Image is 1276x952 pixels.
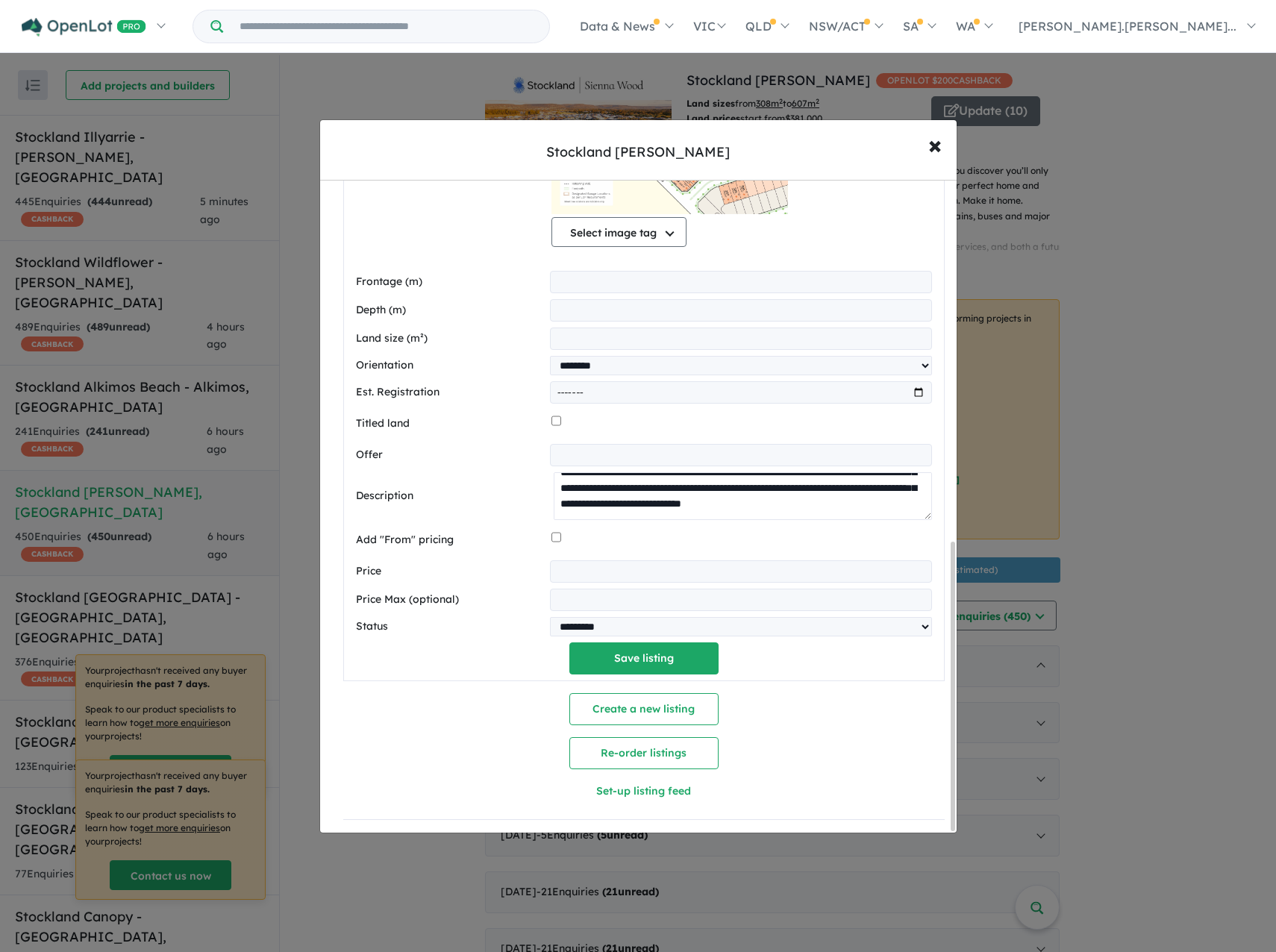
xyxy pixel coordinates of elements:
[1019,19,1236,34] span: [PERSON_NAME].[PERSON_NAME]...
[226,10,546,43] input: Try estate name, suburb, builder or developer
[356,487,548,505] label: Description
[569,642,719,674] button: Save listing
[356,563,545,580] label: Price
[356,383,545,401] label: Est. Registration
[356,273,545,291] label: Frontage (m)
[356,618,545,636] label: Status
[356,415,546,433] label: Titled land
[551,217,687,247] button: Select image tag
[356,446,545,464] label: Offer
[546,143,730,162] div: Stockland [PERSON_NAME]
[356,330,545,348] label: Land size (m²)
[493,775,794,807] button: Set-up listing feed
[569,737,719,769] button: Re-order listings
[569,693,719,725] button: Create a new listing
[22,18,146,37] img: Openlot PRO Logo White
[356,301,545,319] label: Depth (m)
[928,128,942,160] span: ×
[356,357,545,375] label: Orientation
[356,591,545,609] label: Price Max (optional)
[356,531,546,549] label: Add "From" pricing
